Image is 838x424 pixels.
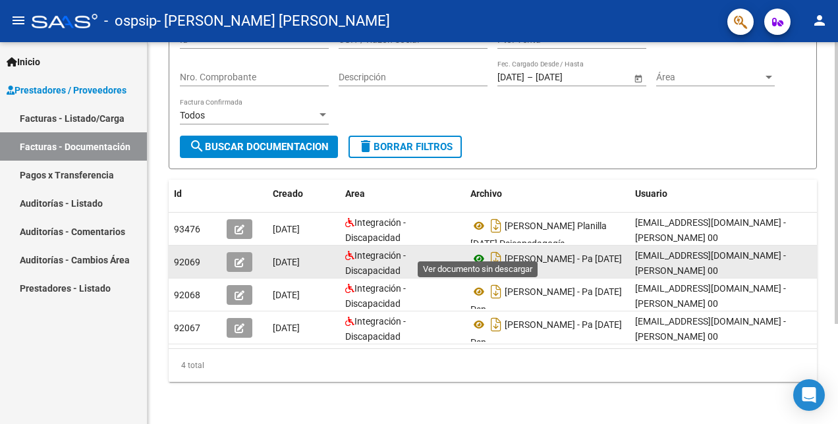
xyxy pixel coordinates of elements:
span: [DATE] [273,323,300,333]
input: Fecha fin [536,72,600,83]
span: Area [345,188,365,199]
span: [PERSON_NAME] - Pa [DATE] Psp [470,319,622,348]
span: Integración - Discapacidad [345,316,406,342]
span: Archivo [470,188,502,199]
span: Integración - Discapacidad [345,217,406,243]
div: Open Intercom Messenger [793,379,825,411]
i: Descargar documento [488,215,505,236]
datatable-header-cell: Archivo [465,180,630,208]
span: 92068 [174,290,200,300]
span: 93476 [174,224,200,234]
span: 92069 [174,257,200,267]
span: [DATE] [273,257,300,267]
span: Todos [180,110,205,120]
span: – [527,72,533,83]
i: Descargar documento [488,314,505,335]
button: Borrar Filtros [349,136,462,158]
span: Integración - Discapacidad [345,250,406,276]
span: Integración - Discapacidad [345,283,406,309]
mat-icon: delete [358,138,374,154]
span: [PERSON_NAME] Planilla [DATE] Psicopedagogía [470,221,607,249]
span: [EMAIL_ADDRESS][DOMAIN_NAME] - [PERSON_NAME] 00 [635,283,786,309]
span: [PERSON_NAME] - Pa [DATE] Psp [470,286,622,315]
span: [EMAIL_ADDRESS][DOMAIN_NAME] - [PERSON_NAME] 00 [635,217,786,243]
datatable-header-cell: Creado [267,180,340,208]
span: 92067 [174,323,200,333]
i: Descargar documento [488,248,505,269]
span: [DATE] [273,290,300,300]
span: Borrar Filtros [358,141,453,153]
span: Prestadores / Proveedores [7,83,126,97]
span: Creado [273,188,303,199]
span: Id [174,188,182,199]
span: Inicio [7,55,40,69]
span: Buscar Documentacion [189,141,329,153]
i: Descargar documento [488,281,505,302]
span: [EMAIL_ADDRESS][DOMAIN_NAME] - [PERSON_NAME] 00 [635,316,786,342]
button: Buscar Documentacion [180,136,338,158]
datatable-header-cell: Area [340,180,465,208]
input: Fecha inicio [497,72,524,83]
span: Área [656,72,763,83]
span: Usuario [635,188,667,199]
datatable-header-cell: Id [169,180,221,208]
span: [PERSON_NAME] - Pa [DATE] Psp [470,253,622,282]
div: 4 total [169,349,817,382]
span: - ospsip [104,7,157,36]
span: [EMAIL_ADDRESS][DOMAIN_NAME] - [PERSON_NAME] 00 [635,250,786,276]
span: - [PERSON_NAME] [PERSON_NAME] [157,7,390,36]
mat-icon: menu [11,13,26,28]
datatable-header-cell: Usuario [630,180,827,208]
button: Open calendar [631,71,645,85]
mat-icon: search [189,138,205,154]
mat-icon: person [812,13,827,28]
span: [DATE] [273,224,300,234]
